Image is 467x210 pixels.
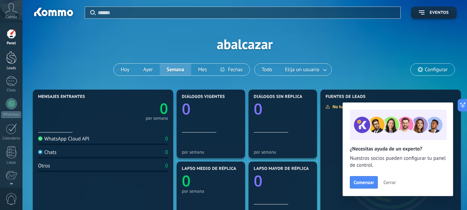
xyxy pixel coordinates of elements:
span: Configurar [425,67,448,73]
div: Panel [1,41,21,46]
h2: ¿Necesitas ayuda de un experto? [350,146,446,152]
div: WhatsApp Cloud API [38,136,90,142]
span: Lapso mayor de réplica [254,166,309,171]
div: Chats [1,88,21,93]
text: 0 [182,98,190,119]
button: Fechas [214,64,249,75]
div: por semana [146,117,168,120]
span: Diálogos vigentes [182,94,225,99]
span: Elija un usuario [284,65,321,74]
div: WhatsApp [1,111,21,118]
button: Comenzar [350,176,378,189]
div: Otros [38,163,50,169]
div: Chats [38,149,57,156]
button: Elija un usuario [279,64,331,75]
span: Comenzar [354,180,374,185]
text: 0 [254,170,262,191]
button: Cerrar [380,177,399,188]
button: Todo [255,64,279,75]
text: 0 [182,170,190,191]
div: Listas [1,161,21,165]
div: por semana [182,149,240,155]
img: Chats [38,150,43,154]
text: 0 [160,99,168,118]
div: No hay suficientes datos para mostrar [325,104,409,110]
span: Lapso medio de réplica [182,166,236,171]
a: 0 [103,99,168,118]
div: 0 [165,149,168,156]
button: Hoy [114,64,136,75]
span: Cerrar [383,180,396,185]
span: Eventos [430,10,449,15]
div: por semana [182,189,240,194]
span: Cuenta [6,15,17,19]
span: Mensajes entrantes [38,94,85,99]
div: Leads [1,66,21,71]
div: por semana [254,149,312,155]
div: 0 [165,136,168,142]
text: 0 [254,98,262,119]
span: Nuestros socios pueden configurar tu panel de control. [350,155,446,169]
div: Calendario [1,136,21,141]
span: Fuentes de leads [326,94,366,99]
button: Ayer [136,64,160,75]
button: Mes [191,64,214,75]
button: Eventos [411,7,457,19]
img: WhatsApp Cloud API [38,136,43,141]
div: 0 [165,163,168,169]
span: Diálogos sin réplica [254,94,302,99]
button: Semana [160,64,191,75]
